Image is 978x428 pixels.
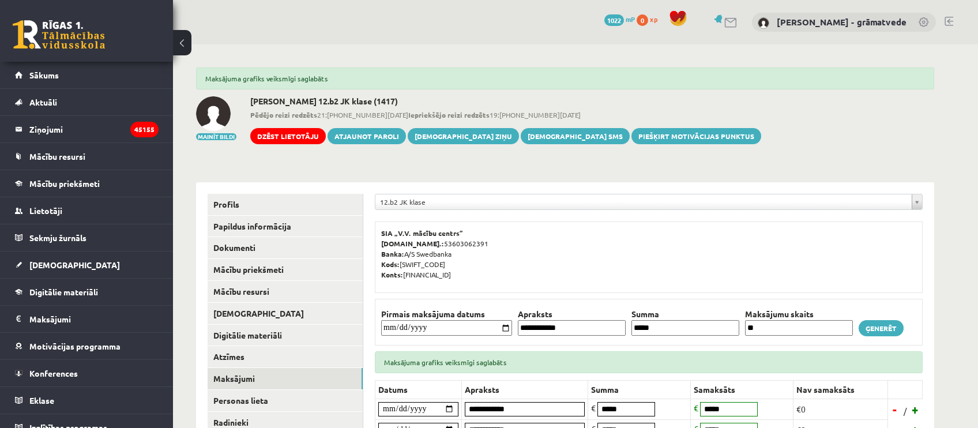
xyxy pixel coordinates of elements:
[408,110,490,119] b: Iepriekšējo reizi redzēts
[15,333,159,359] a: Motivācijas programma
[328,128,406,144] a: Atjaunot paroli
[631,128,761,144] a: Piešķirt motivācijas punktus
[604,14,624,26] span: 1022
[15,387,159,414] a: Eklase
[691,380,793,399] th: Samaksāts
[604,14,635,24] a: 1022 mP
[15,224,159,251] a: Sekmju žurnāls
[29,178,100,189] span: Mācību priekšmeti
[208,346,363,367] a: Atzīmes
[15,360,159,386] a: Konferences
[208,259,363,280] a: Mācību priekšmeti
[902,405,908,417] span: /
[793,399,888,419] td: €0
[694,403,698,413] span: €
[910,401,921,418] a: +
[408,128,519,144] a: [DEMOGRAPHIC_DATA] ziņu
[29,260,120,270] span: [DEMOGRAPHIC_DATA]
[381,249,404,258] b: Banka:
[637,14,648,26] span: 0
[196,67,934,89] div: Maksājuma grafiks veiksmīgi saglabāts
[250,128,326,144] a: Dzēst lietotāju
[381,270,403,279] b: Konts:
[650,14,657,24] span: xp
[859,320,904,336] a: Ģenerēt
[29,341,121,351] span: Motivācijas programma
[250,110,761,120] span: 21:[PHONE_NUMBER][DATE] 19:[PHONE_NUMBER][DATE]
[15,170,159,197] a: Mācību priekšmeti
[626,14,635,24] span: mP
[637,14,663,24] a: 0 xp
[196,96,231,131] img: Milana Maļinovska
[889,401,901,418] a: -
[29,151,85,162] span: Mācību resursi
[29,368,78,378] span: Konferences
[462,380,588,399] th: Apraksts
[208,390,363,411] a: Personas lieta
[381,228,464,238] b: SIA „V.V. mācību centrs”
[758,17,769,29] img: Antra Sondore - grāmatvede
[208,237,363,258] a: Dokumenti
[250,110,317,119] b: Pēdējo reizi redzēts
[629,308,742,320] th: Summa
[15,89,159,115] a: Aktuāli
[742,308,856,320] th: Maksājumu skaits
[378,308,515,320] th: Pirmais maksājuma datums
[196,133,236,140] button: Mainīt bildi
[15,62,159,88] a: Sākums
[15,251,159,278] a: [DEMOGRAPHIC_DATA]
[29,306,159,332] legend: Maksājumi
[29,287,98,297] span: Digitālie materiāli
[793,380,888,399] th: Nav samaksāts
[380,194,907,209] span: 12.b2 JK klase
[15,197,159,224] a: Lietotāji
[15,116,159,142] a: Ziņojumi45155
[777,16,906,28] a: [PERSON_NAME] - grāmatvede
[208,325,363,346] a: Digitālie materiāli
[381,239,444,248] b: [DOMAIN_NAME].:
[375,194,922,209] a: 12.b2 JK klase
[15,279,159,305] a: Digitālie materiāli
[381,228,916,280] p: 53603062391 A/S Swedbanka [SWIFT_CODE] [FINANCIAL_ID]
[29,116,159,142] legend: Ziņojumi
[250,96,761,106] h2: [PERSON_NAME] 12.b2 JK klase (1417)
[130,122,159,137] i: 45155
[521,128,630,144] a: [DEMOGRAPHIC_DATA] SMS
[29,232,86,243] span: Sekmju žurnāls
[29,205,62,216] span: Lietotāji
[515,308,629,320] th: Apraksts
[15,306,159,332] a: Maksājumi
[208,368,363,389] a: Maksājumi
[591,403,596,413] span: €
[13,20,105,49] a: Rīgas 1. Tālmācības vidusskola
[375,351,923,373] div: Maksājuma grafiks veiksmīgi saglabāts
[588,380,691,399] th: Summa
[208,303,363,324] a: [DEMOGRAPHIC_DATA]
[381,260,400,269] b: Kods:
[29,70,59,80] span: Sākums
[29,97,57,107] span: Aktuāli
[208,281,363,302] a: Mācību resursi
[208,194,363,215] a: Profils
[15,143,159,170] a: Mācību resursi
[208,216,363,237] a: Papildus informācija
[29,395,54,406] span: Eklase
[375,380,462,399] th: Datums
